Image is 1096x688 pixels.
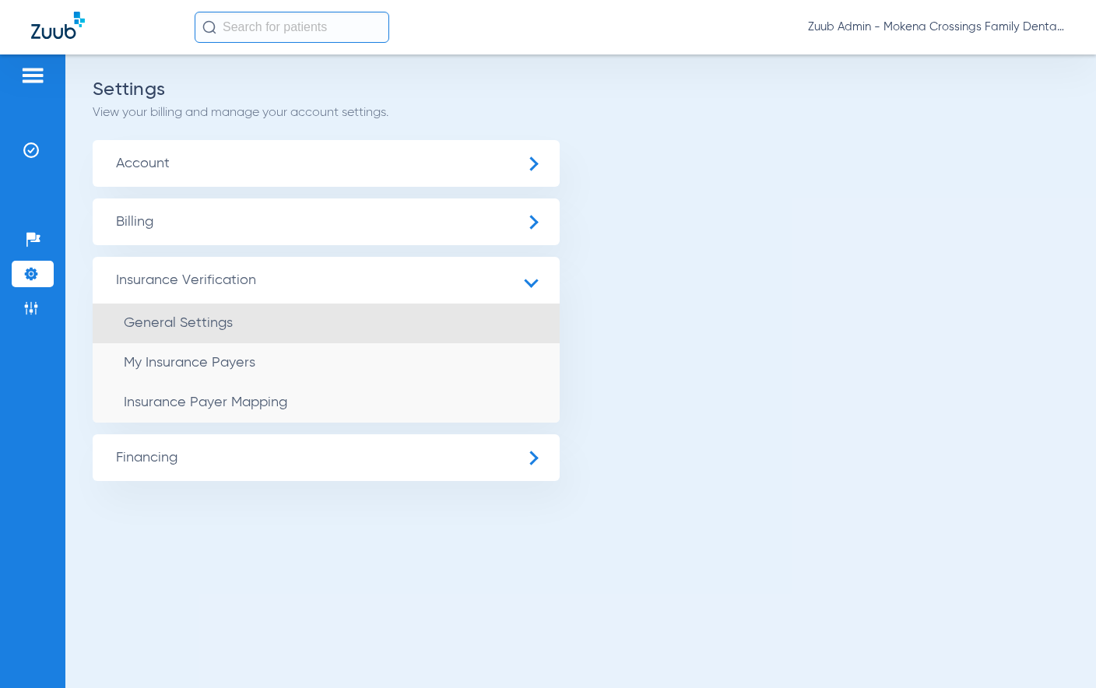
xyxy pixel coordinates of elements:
span: Zuub Admin - Mokena Crossings Family Dental [808,19,1065,35]
img: hamburger-icon [20,66,45,85]
p: View your billing and manage your account settings. [93,105,1069,121]
span: General Settings [124,316,233,330]
img: Zuub Logo [31,12,85,39]
span: Insurance Payer Mapping [124,395,287,409]
span: Insurance Verification [93,257,560,304]
span: Financing [93,434,560,481]
h2: Settings [93,82,1069,97]
span: Account [93,140,560,187]
img: Search Icon [202,20,216,34]
span: Billing [93,198,560,245]
input: Search for patients [195,12,389,43]
span: My Insurance Payers [124,356,255,370]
